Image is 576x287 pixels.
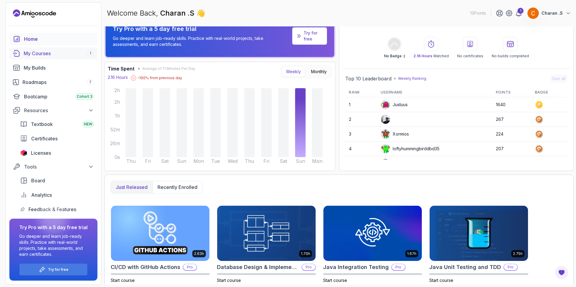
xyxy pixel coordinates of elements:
a: textbook [16,118,97,130]
img: user profile image [381,115,390,124]
button: Weekly [282,67,305,77]
p: No certificates [457,54,483,58]
td: 207 [492,142,531,156]
img: CI/CD with GitHub Actions card [111,206,209,261]
a: courses [9,47,97,59]
td: 1640 [492,97,531,112]
img: user profile image [527,7,539,19]
tspan: Thu [126,158,136,164]
div: loftyhummingbirddbd35 [381,144,439,154]
th: Rank [345,88,377,97]
a: bootcamp [9,91,97,103]
a: CI/CD with GitHub Actions card2.63hCI/CD with GitHub ActionsProStart course [111,205,210,283]
a: certificates [16,133,97,145]
img: jetbrains icon [20,150,27,156]
span: 👋 [196,8,206,19]
span: Charan .S [160,9,196,17]
span: NEW [84,122,92,127]
span: Analytics [31,191,52,199]
th: Badge [531,88,567,97]
a: analytics [16,189,97,201]
img: user profile image [381,159,390,168]
tspan: Thu [245,158,254,164]
td: 224 [492,127,531,142]
h2: Database Design & Implementation [217,263,299,271]
p: Pro [183,264,196,270]
tspan: Fri [263,158,269,164]
tspan: Wed [228,158,238,164]
a: licenses [16,147,97,159]
div: Justuus [381,100,408,109]
h2: Java Integration Testing [323,263,389,271]
p: Pro [392,264,405,270]
div: Tools [24,163,94,170]
div: Resources [24,107,94,114]
tspan: 26m [110,140,120,146]
tspan: 52m [110,127,120,133]
tspan: Sat [280,158,287,164]
tspan: 2h [114,87,120,93]
div: Bootcamp [24,93,94,100]
span: Board [31,177,45,184]
a: Landing page [13,9,56,18]
p: Go deeper and learn job-ready skills. Practice with real-world projects, take assessments, and ea... [113,35,290,47]
span: 2.16 Hours [413,54,432,58]
button: Just released [111,181,152,193]
span: 1 [90,51,91,56]
tspan: Tue [211,158,220,164]
p: 2.63h [194,251,204,256]
img: default monster avatar [381,130,390,139]
div: My Builds [24,64,94,71]
div: Xormios [381,129,409,139]
td: 267 [492,112,531,127]
button: Resources [9,105,97,116]
a: Java Integration Testing card1.67hJava Integration TestingProStart course [323,205,422,283]
p: Just released [116,184,148,191]
img: default monster avatar [381,144,390,153]
p: Watched [413,54,449,58]
p: Welcome Back, [107,8,205,18]
td: 203 [492,156,531,171]
p: Weekly Ranking [398,76,426,81]
td: 2 [345,112,377,127]
span: Feedback & Features [28,206,76,213]
button: user profile imageCharan .S [527,7,571,19]
td: 1 [345,97,377,112]
span: Certificates [31,135,58,142]
td: 3 [345,127,377,142]
p: No builds completed [492,54,529,58]
p: 2.16 Hours [108,74,128,80]
button: Recently enrolled [152,181,202,193]
span: Start course [111,278,135,283]
img: Java Integration Testing card [323,206,422,261]
div: Roadmaps [22,79,94,86]
a: Try for free [292,27,327,45]
p: No Badge :( [384,54,405,58]
h2: Top 10 Leaderboard [345,75,391,82]
h2: Java Unit Testing and TDD [429,263,501,271]
tspan: 1h [115,113,120,119]
span: Start course [429,278,453,283]
img: Database Design & Implementation card [217,206,316,261]
span: Start course [323,278,347,283]
p: Charan .S [541,10,563,16]
td: 5 [345,156,377,171]
a: home [9,33,97,45]
div: Home [24,35,94,43]
a: Database Design & Implementation card1.70hDatabase Design & ImplementationProStart course [217,205,316,283]
button: See all [550,74,567,83]
button: Open Feedback Button [554,265,569,280]
div: 1 [517,8,523,14]
h2: CI/CD with GitHub Actions [111,263,180,271]
tspan: Sat [161,158,169,164]
a: builds [9,62,97,74]
img: default monster avatar [381,100,390,109]
img: Java Unit Testing and TDD card [430,206,528,261]
tspan: Sun [177,158,186,164]
a: Try for free [304,30,322,42]
a: feedback [16,203,97,215]
p: 1.67h [407,251,416,256]
p: Try Pro with a 5 day free trial [113,25,290,33]
p: 13 Points [470,10,486,16]
tspan: 0s [115,154,120,160]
